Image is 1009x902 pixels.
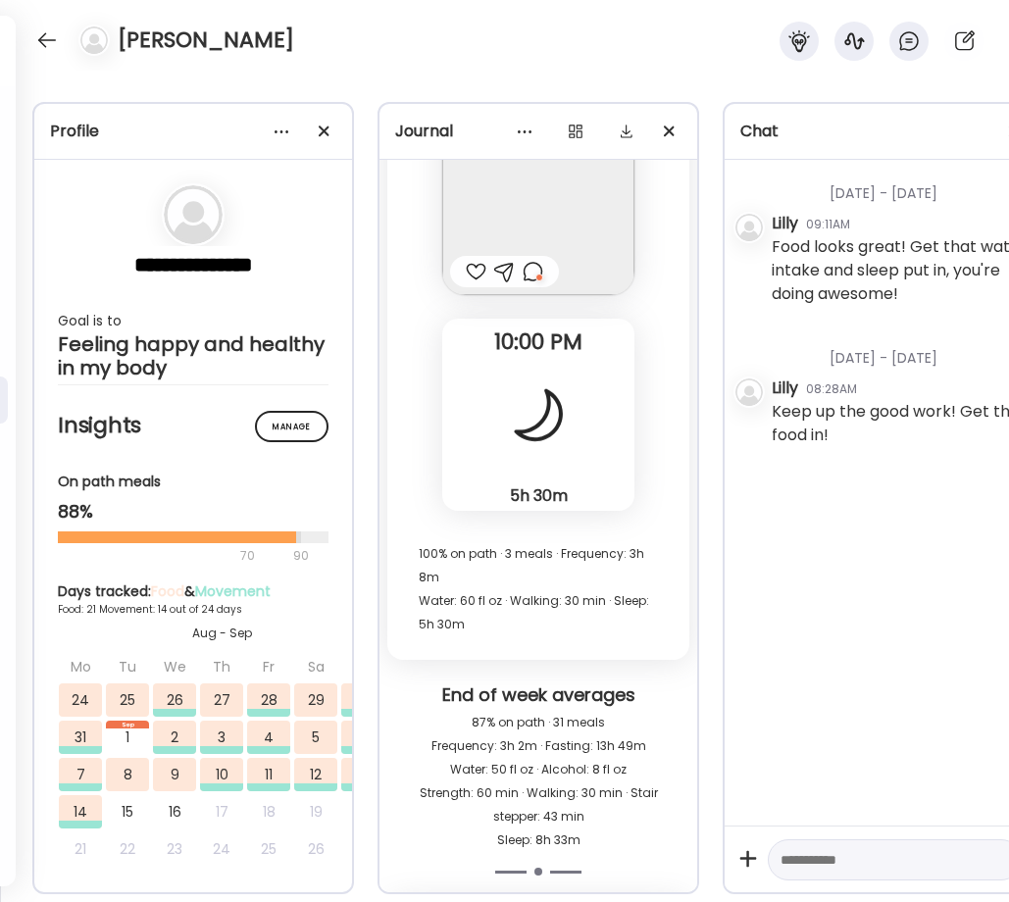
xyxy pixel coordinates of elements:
div: Aug - Sep [58,625,385,642]
img: bg-avatar-default.svg [735,378,763,406]
div: 3 [200,721,243,754]
img: bg-avatar-default.svg [164,185,223,244]
div: 1 [106,721,149,754]
div: 5 [294,721,337,754]
div: 2 [153,721,196,754]
div: Manage [255,411,328,442]
div: Lilly [772,376,798,400]
div: 8 [106,758,149,791]
span: Food [151,581,184,601]
div: Goal is to [58,309,328,332]
div: 27 [200,683,243,717]
div: Mo [59,650,102,683]
div: Su [341,650,384,683]
div: Food: 21 Movement: 14 out of 24 days [58,602,385,617]
div: 25 [247,832,290,866]
div: 88% [58,500,328,524]
div: 30 [341,683,384,717]
div: 29 [294,683,337,717]
div: 19 [294,795,337,828]
div: 24 [59,683,102,717]
div: 18 [247,795,290,828]
div: Lilly [772,212,798,235]
div: Days tracked: & [58,581,385,602]
img: images%2FTWbYycbN6VXame8qbTiqIxs9Hvy2%2FcYmmxoBoQh2wlnXxZH9U%2FxzkRRUXocj1DU4KXLFg2_240 [442,103,634,295]
h4: [PERSON_NAME] [118,25,294,56]
div: 08:28AM [806,380,857,398]
img: bg-avatar-default.svg [80,26,108,54]
div: 26 [153,683,196,717]
div: 4 [247,721,290,754]
div: Th [200,650,243,683]
div: Sep [106,721,149,728]
div: 87% on path · 31 meals Frequency: 3h 2m · Fasting: 13h 49m Water: 50 fl oz · Alcohol: 8 fl oz Str... [395,711,681,852]
div: 25 [106,683,149,717]
div: 6 [341,721,384,754]
div: Fr [247,650,290,683]
div: 31 [59,721,102,754]
div: Sa [294,650,337,683]
div: 12 [294,758,337,791]
div: 27 [341,832,384,866]
div: 21 [59,832,102,866]
div: 100% on path · 3 meals · Frequency: 3h 8m Water: 60 fl oz · Walking: 30 min · Sleep: 5h 30m [419,542,658,636]
div: 10 [200,758,243,791]
div: We [153,650,196,683]
span: 10:00 PM [442,333,634,351]
div: 70 [58,544,287,568]
div: Tu [106,650,149,683]
span: Movement [195,581,271,601]
div: 11 [247,758,290,791]
div: 7 [59,758,102,791]
div: 14 [59,795,102,828]
div: On path meals [58,472,328,492]
div: 09:11AM [806,216,850,233]
h2: Insights [58,411,328,440]
div: 28 [247,683,290,717]
div: Profile [50,120,336,143]
img: bg-avatar-default.svg [735,214,763,241]
div: 22 [106,832,149,866]
div: End of week averages [395,683,681,711]
div: 13 [341,758,384,791]
div: Journal [395,120,681,143]
div: 23 [153,832,196,866]
div: 15 [106,795,149,828]
div: 17 [200,795,243,828]
div: 26 [294,832,337,866]
div: 20 [341,795,384,828]
div: Feeling happy and healthy in my body [58,332,328,379]
div: 16 [153,795,196,828]
div: 5h 30m [450,485,627,506]
div: 90 [291,544,311,568]
div: 9 [153,758,196,791]
div: 24 [200,832,243,866]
